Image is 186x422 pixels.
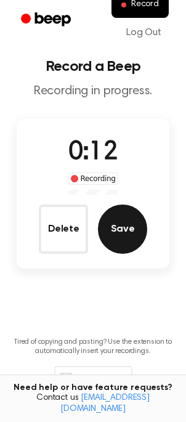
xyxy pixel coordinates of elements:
a: [EMAIL_ADDRESS][DOMAIN_NAME] [60,394,150,413]
button: Delete Audio Record [39,205,88,254]
div: Recording [68,172,119,185]
span: 0:12 [68,140,118,166]
button: Save Audio Record [98,205,147,254]
a: Beep [12,8,82,32]
p: Tired of copying and pasting? Use the extension to automatically insert your recordings. [10,338,176,356]
p: Recording in progress. [10,84,176,99]
h1: Record a Beep [10,59,176,74]
a: Log Out [114,18,174,47]
span: Contact us [7,393,179,415]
